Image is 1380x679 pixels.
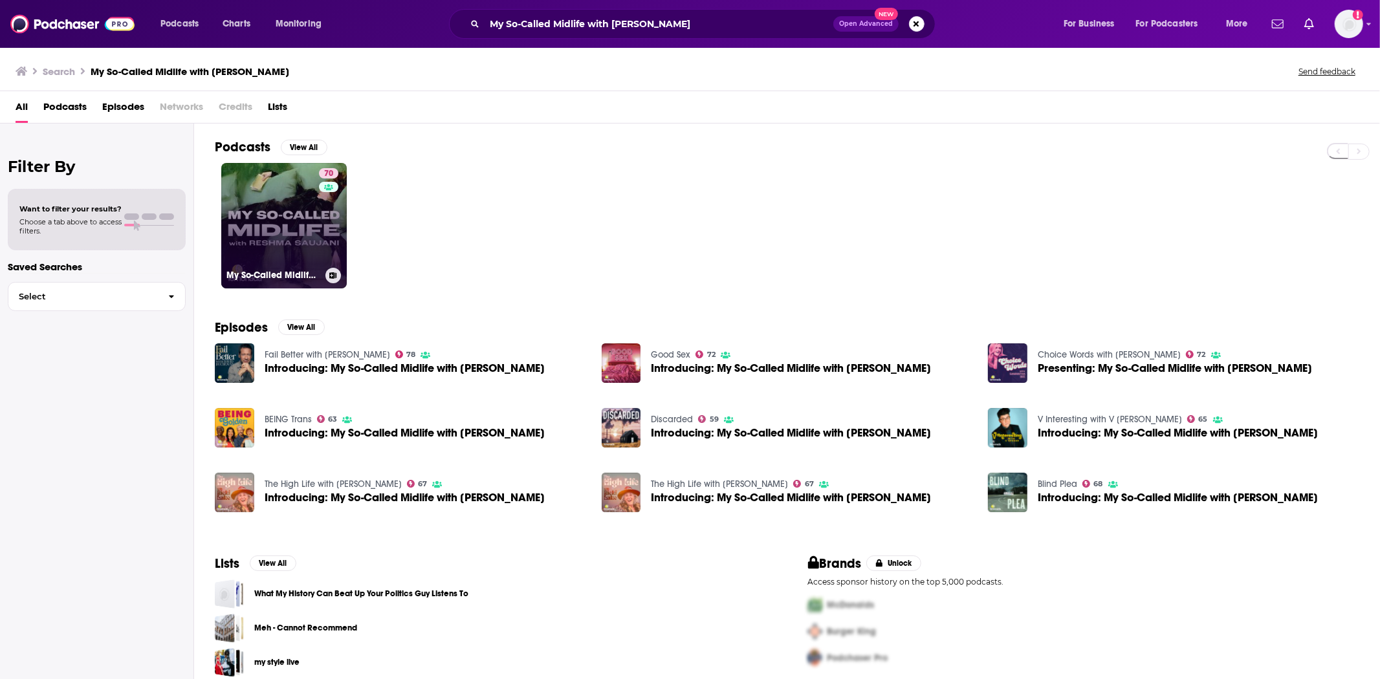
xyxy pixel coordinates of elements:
a: Introducing: My So-Called Midlife with Reshma Saujani [1038,492,1318,503]
button: open menu [151,14,215,34]
a: All [16,96,28,123]
button: open menu [267,14,338,34]
span: 65 [1199,416,1208,422]
h3: My So-Called Midlife with [PERSON_NAME] [226,270,320,281]
a: Presenting: My So-Called Midlife with Reshma Saujani [1038,363,1312,374]
a: Good Sex [651,349,690,360]
span: Lists [268,96,287,123]
span: Podchaser Pro [827,652,888,663]
a: 63 [317,415,338,423]
h2: Episodes [215,319,268,336]
span: Burger King [827,626,877,637]
a: 70 [319,168,338,178]
span: Introducing: My So-Called Midlife with [PERSON_NAME] [651,427,931,438]
a: 65 [1187,415,1208,423]
h2: Brands [808,555,862,572]
span: Podcasts [160,15,199,33]
img: Introducing: My So-Called Midlife with Reshma Saujani [215,408,254,447]
a: 78 [395,350,416,358]
img: Introducing: My So-Called Midlife with Reshma Saujani [988,473,1027,512]
a: Fail Better with David Duchovny [265,349,390,360]
a: 67 [407,480,428,488]
a: Introducing: My So-Called Midlife with Reshma Saujani [265,427,545,438]
img: User Profile [1335,10,1363,38]
span: Presenting: My So-Called Midlife with [PERSON_NAME] [1038,363,1312,374]
a: Introducing: My So-Called Midlife with Reshma Saujani [1038,427,1318,438]
span: 78 [406,352,415,358]
img: Introducing: My So-Called Midlife with Reshma Saujani [602,408,641,447]
h3: My So-Called Midlife with [PERSON_NAME] [91,65,289,78]
a: Choice Words with Samantha Bee [1038,349,1181,360]
a: BEING Trans [265,414,312,425]
img: Introducing: My So-Called Midlife with Reshma Saujani [602,343,641,383]
a: What My History Can Beat Up Your Politics Guy Listens To [215,579,244,609]
button: Send feedback [1295,66,1359,77]
a: 59 [698,415,719,423]
a: Introducing: My So-Called Midlife with Reshma Saujani [215,343,254,383]
span: Introducing: My So-Called Midlife with [PERSON_NAME] [1038,492,1318,503]
span: Choose a tab above to access filters. [19,217,122,235]
a: PodcastsView All [215,139,327,155]
button: Select [8,282,186,311]
span: Introducing: My So-Called Midlife with [PERSON_NAME] [265,492,545,503]
a: Discarded [651,414,693,425]
a: ListsView All [215,555,296,572]
span: Charts [223,15,250,33]
button: View All [250,555,296,571]
span: 67 [805,481,814,487]
a: my style live [215,648,244,677]
a: Blind Plea [1038,479,1077,490]
span: Introducing: My So-Called Midlife with [PERSON_NAME] [651,492,931,503]
button: Show profile menu [1335,10,1363,38]
span: 59 [710,416,719,422]
img: Introducing: My So-Called Midlife with Reshma Saujani [215,473,254,512]
a: 70My So-Called Midlife with [PERSON_NAME] [221,163,347,288]
a: The High Life with Ricki Lake [651,479,788,490]
span: 72 [707,352,716,358]
span: Introducing: My So-Called Midlife with [PERSON_NAME] [265,427,545,438]
a: V Interesting with V Spehar [1038,414,1182,425]
span: Select [8,292,158,301]
span: McDonalds [827,599,875,610]
img: Introducing: My So-Called Midlife with Reshma Saujani [988,408,1027,447]
a: Podcasts [43,96,87,123]
a: Charts [214,14,258,34]
h2: Filter By [8,157,186,176]
p: Access sponsor history on the top 5,000 podcasts. [808,577,1360,587]
a: 72 [695,350,716,358]
img: Third Pro Logo [803,645,827,671]
a: Meh - Cannot Recommend [254,621,357,635]
a: my style live [254,655,300,669]
a: Introducing: My So-Called Midlife with Reshma Saujani [651,363,931,374]
button: open menu [1055,14,1131,34]
a: Episodes [102,96,144,123]
span: Introducing: My So-Called Midlife with [PERSON_NAME] [651,363,931,374]
button: Open AdvancedNew [833,16,899,32]
button: Unlock [866,555,921,571]
a: Meh - Cannot Recommend [215,614,244,643]
a: Introducing: My So-Called Midlife with Reshma Saujani [602,473,641,512]
a: Introducing: My So-Called Midlife with Reshma Saujani [651,492,931,503]
div: Search podcasts, credits, & more... [461,9,948,39]
span: For Business [1064,15,1115,33]
a: Introducing: My So-Called Midlife with Reshma Saujani [265,492,545,503]
img: Second Pro Logo [803,618,827,645]
a: What My History Can Beat Up Your Politics Guy Listens To [254,587,468,601]
button: open menu [1217,14,1264,34]
a: Introducing: My So-Called Midlife with Reshma Saujani [265,363,545,374]
span: 68 [1094,481,1103,487]
span: For Podcasters [1136,15,1198,33]
img: Podchaser - Follow, Share and Rate Podcasts [10,12,135,36]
